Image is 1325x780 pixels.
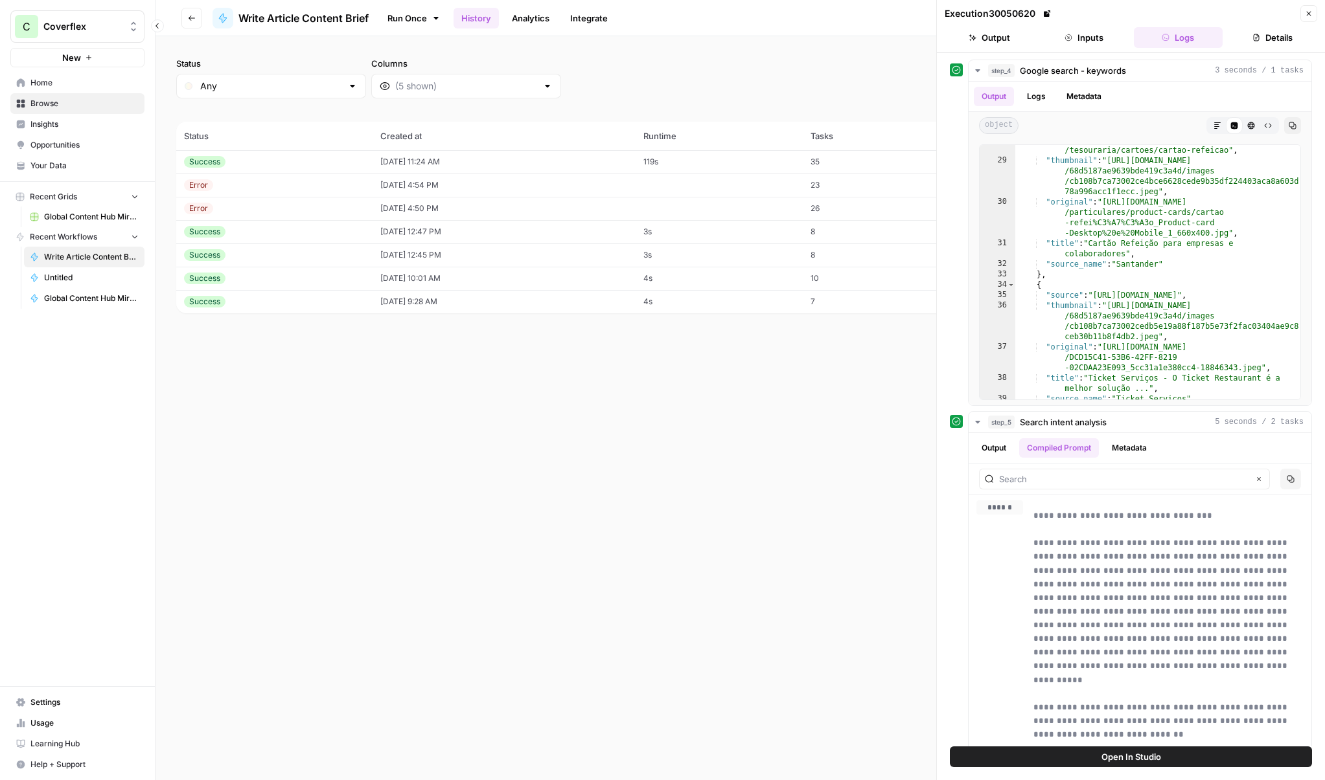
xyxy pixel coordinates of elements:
div: 34 [980,280,1015,290]
span: 3 seconds / 1 tasks [1215,65,1304,76]
a: Analytics [504,8,557,28]
span: Help + Support [30,759,139,770]
span: Home [30,77,139,89]
td: 10 [803,267,934,290]
button: Details [1228,27,1317,48]
th: Created at [373,122,636,150]
span: object [979,117,1019,134]
td: 4s [636,290,803,313]
div: Success [184,249,225,261]
div: Success [184,156,225,168]
span: New [62,51,81,64]
button: Recent Workflows [10,227,144,247]
a: Home [10,72,144,93]
span: Google search - keywords [1020,64,1126,77]
input: Any [200,80,342,93]
td: 3s [636,220,803,243]
button: Open In Studio [950,746,1312,767]
td: 8 [803,243,934,267]
td: 26 [803,197,934,220]
td: [DATE] 11:24 AM [373,150,636,173]
a: Your Data [10,155,144,176]
div: Execution 30050620 [945,7,1054,20]
a: Global Content Hub Mirror Engine [24,288,144,309]
a: Integrate [562,8,616,28]
button: Metadata [1104,438,1155,458]
span: Untitled [44,272,139,284]
span: Open In Studio [1101,750,1161,763]
span: Browse [30,98,139,109]
div: 36 [980,300,1015,342]
span: Toggle code folding, rows 34 through 40 [1008,280,1015,290]
td: 119s [636,150,803,173]
div: 38 [980,373,1015,394]
input: (5 shown) [395,80,537,93]
span: Insights [30,118,139,130]
div: 29 [980,155,1015,197]
button: 5 seconds / 2 tasks [969,412,1311,432]
div: Success [184,296,225,307]
div: 3 seconds / 1 tasks [969,82,1311,405]
td: [DATE] 9:28 AM [373,290,636,313]
a: History [454,8,499,28]
button: Help + Support [10,754,144,775]
div: Error [184,203,213,214]
div: 30 [980,197,1015,238]
span: Recent Workflows [30,231,97,243]
button: Output [974,438,1014,458]
span: Usage [30,717,139,729]
span: Opportunities [30,139,139,151]
div: Success [184,273,225,284]
button: Inputs [1039,27,1129,48]
input: Search [999,473,1249,485]
td: 23 [803,173,934,197]
td: 4s [636,267,803,290]
div: 31 [980,238,1015,259]
th: Runtime [636,122,803,150]
button: Logs [1134,27,1223,48]
td: [DATE] 12:45 PM [373,243,636,267]
span: Learning Hub [30,738,139,750]
div: 37 [980,342,1015,373]
button: Metadata [1059,87,1109,106]
button: Output [974,87,1014,106]
span: Write Article Content Brief [238,10,369,26]
span: Global Content Hub Mirror Engine [44,293,139,304]
div: 32 [980,259,1015,269]
th: Status [176,122,373,150]
a: Global Content Hub Mirror [24,206,144,227]
label: Columns [371,57,561,70]
label: Status [176,57,366,70]
span: Coverflex [43,20,122,33]
div: Error [184,179,213,191]
span: Global Content Hub Mirror [44,211,139,223]
span: 5 seconds / 2 tasks [1215,416,1304,428]
td: [DATE] 4:50 PM [373,197,636,220]
a: Insights [10,114,144,135]
td: [DATE] 10:01 AM [373,267,636,290]
th: Tasks [803,122,934,150]
a: Usage [10,713,144,733]
button: Logs [1019,87,1054,106]
span: (7 records) [176,98,1304,122]
a: Browse [10,93,144,114]
a: Opportunities [10,135,144,155]
button: Output [945,27,1034,48]
button: 3 seconds / 1 tasks [969,60,1311,81]
div: 39 [980,394,1015,404]
div: 5 seconds / 2 tasks [969,433,1311,757]
a: Untitled [24,267,144,288]
span: step_5 [988,416,1015,429]
span: Settings [30,696,139,708]
a: Settings [10,692,144,713]
button: Compiled Prompt [1019,438,1099,458]
button: New [10,48,144,67]
span: Search intent analysis [1020,416,1107,429]
a: Write Article Content Brief [213,8,369,28]
div: 33 [980,269,1015,280]
td: 35 [803,150,934,173]
td: 3s [636,243,803,267]
a: Write Article Content Brief [24,247,144,267]
span: step_4 [988,64,1015,77]
span: Your Data [30,160,139,172]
